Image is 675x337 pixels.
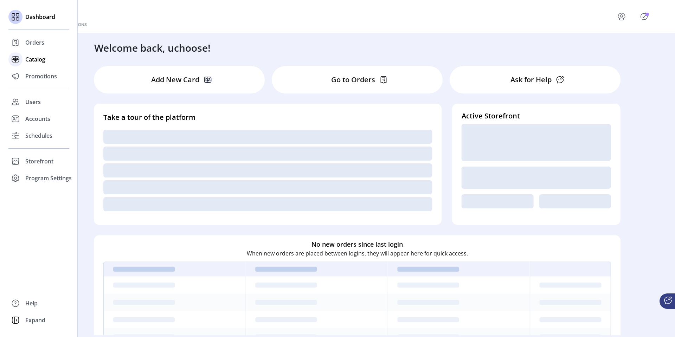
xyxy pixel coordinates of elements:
[247,249,468,258] p: When new orders are placed between logins, they will appear here for quick access.
[607,8,638,25] button: menu
[25,72,57,80] span: Promotions
[25,115,50,123] span: Accounts
[25,299,38,307] span: Help
[25,98,41,106] span: Users
[331,74,375,85] p: Go to Orders
[103,112,432,123] h4: Take a tour of the platform
[25,316,45,324] span: Expand
[462,111,611,121] h4: Active Storefront
[25,131,52,140] span: Schedules
[25,174,72,182] span: Program Settings
[151,74,199,85] p: Add New Card
[25,13,55,21] span: Dashboard
[94,40,211,55] h3: Welcome back, uchoose!
[25,55,45,64] span: Catalog
[510,74,552,85] p: Ask for Help
[25,38,44,47] span: Orders
[311,240,403,249] h6: No new orders since last login
[638,11,650,22] button: Publisher Panel
[25,157,53,166] span: Storefront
